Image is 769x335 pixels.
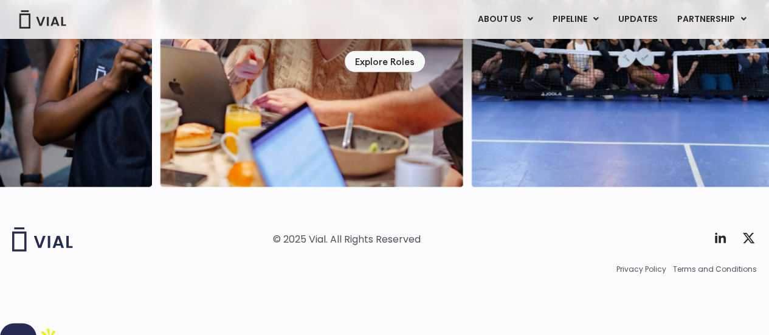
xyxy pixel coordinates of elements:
a: Privacy Policy [616,264,666,275]
a: ABOUT USMenu Toggle [468,9,542,30]
img: Vial logo wih "Vial" spelled out [12,227,73,252]
div: © 2025 Vial. All Rights Reserved [273,233,421,246]
a: Explore Roles [345,51,425,72]
a: UPDATES [609,9,667,30]
a: PIPELINEMenu Toggle [543,9,608,30]
a: Terms and Conditions [673,264,757,275]
a: PARTNERSHIPMenu Toggle [667,9,756,30]
img: Vial Logo [18,10,67,29]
